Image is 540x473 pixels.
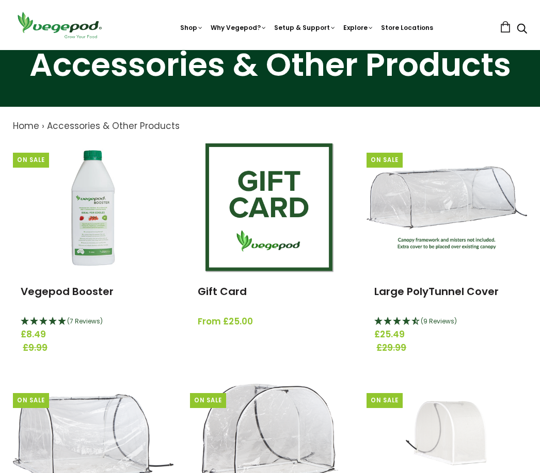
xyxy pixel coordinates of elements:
[517,24,527,35] a: Search
[13,10,106,40] img: Vegepod
[381,23,433,32] a: Store Locations
[205,143,335,272] img: Gift Card
[23,341,168,355] span: £9.99
[421,317,457,325] span: 4.44 Stars - 9 Reviews
[374,328,519,341] span: £25.49
[180,23,203,32] a: Shop
[374,284,499,299] a: Large PolyTunnel Cover
[274,23,336,32] a: Setup & Support
[374,315,519,329] div: 4.44 Stars - 9 Reviews
[47,120,180,132] a: Accessories & Other Products
[198,315,343,329] span: From £25.00
[67,317,103,325] span: 5 Stars - 7 Reviews
[13,120,39,132] a: Home
[21,315,166,329] div: 5 Stars - 7 Reviews
[211,23,267,32] a: Why Vegepod?
[21,284,114,299] a: Vegepod Booster
[42,120,44,132] span: ›
[13,120,527,133] nav: breadcrumbs
[376,341,521,355] span: £29.99
[198,284,247,299] a: Gift Card
[21,328,166,341] span: £8.49
[13,49,527,81] h1: Accessories & Other Products
[343,23,374,32] a: Explore
[367,167,527,249] img: Large PolyTunnel Cover
[28,143,157,272] img: Vegepod Booster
